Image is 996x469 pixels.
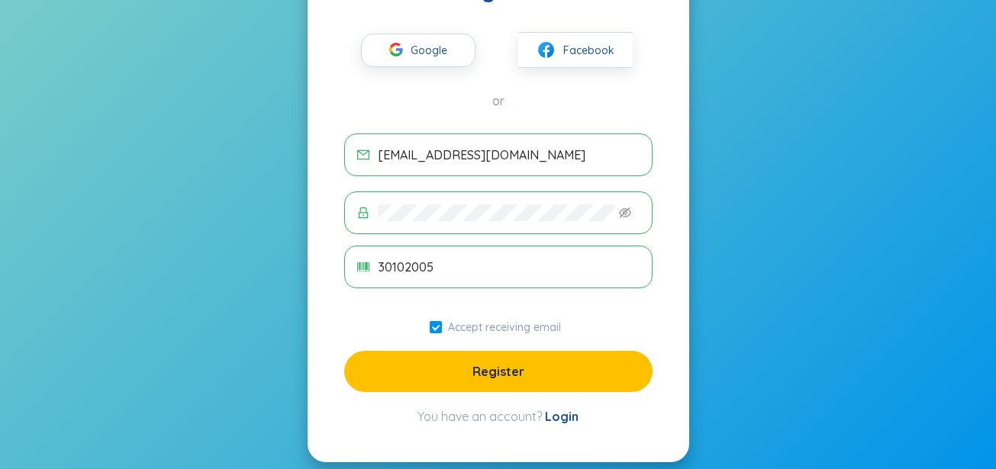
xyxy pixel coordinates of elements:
span: Google [411,34,455,66]
input: Secret code (optional) [378,259,640,275]
button: Register [344,351,653,392]
button: Google [361,34,475,67]
div: You have an account? [344,407,653,426]
span: lock [357,207,369,219]
input: Email [378,146,640,163]
div: or [344,92,653,109]
a: Login [545,409,579,424]
span: Accept receiving email [442,320,567,334]
span: mail [357,149,369,161]
span: Register [472,363,524,380]
span: barcode [357,261,369,273]
img: facebook [537,40,556,59]
span: eye-invisible [619,207,631,219]
span: Facebook [563,42,614,59]
button: facebookFacebook [518,32,633,68]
